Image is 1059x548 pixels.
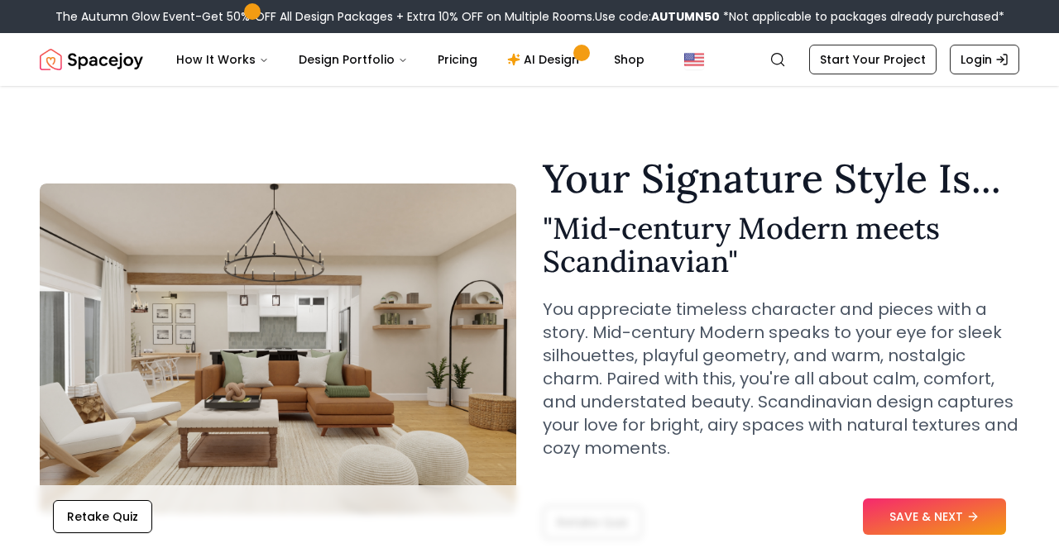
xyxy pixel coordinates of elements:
[55,8,1004,25] div: The Autumn Glow Event-Get 50% OFF All Design Packages + Extra 10% OFF on Multiple Rooms.
[543,159,1019,198] h1: Your Signature Style Is...
[40,33,1019,86] nav: Global
[53,500,152,533] button: Retake Quiz
[40,43,143,76] a: Spacejoy
[40,43,143,76] img: Spacejoy Logo
[163,43,282,76] button: How It Works
[950,45,1019,74] a: Login
[40,183,516,514] img: Mid-century Modern meets Scandinavian Style Example
[601,43,658,76] a: Shop
[163,43,658,76] nav: Main
[809,45,937,74] a: Start Your Project
[595,8,720,25] span: Use code:
[285,43,421,76] button: Design Portfolio
[424,43,491,76] a: Pricing
[543,298,1019,460] p: You appreciate timeless character and pieces with a story. Mid-century Modern speaks to your eye ...
[720,8,1004,25] span: *Not applicable to packages already purchased*
[494,43,597,76] a: AI Design
[543,212,1019,278] h2: " Mid-century Modern meets Scandinavian "
[651,8,720,25] b: AUTUMN50
[684,50,704,69] img: United States
[863,498,1006,535] button: SAVE & NEXT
